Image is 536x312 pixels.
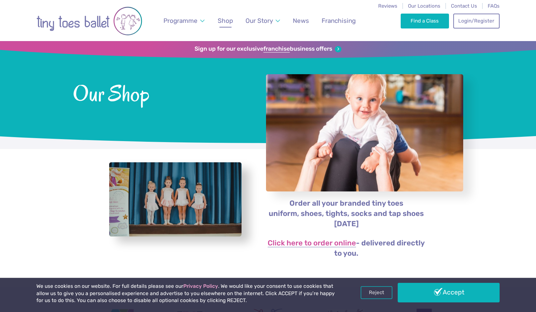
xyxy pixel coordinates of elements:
a: Shop [215,13,236,28]
a: Login/Register [453,14,500,28]
span: Our Story [246,17,273,25]
a: Reject [361,286,392,299]
strong: franchise [263,45,290,53]
img: tiny toes ballet [36,4,142,38]
p: - delivered directly to you. [266,238,427,259]
a: Contact Us [451,3,477,9]
a: Reviews [378,3,397,9]
span: Programme [163,17,198,25]
a: FAQs [488,3,500,9]
span: Franchising [322,17,356,25]
a: Franchising [319,13,359,28]
p: Order all your branded tiny toes uniform, shoes, tights, socks and tap shoes [DATE] [266,198,427,229]
a: News [290,13,312,28]
a: Our Story [243,13,283,28]
a: View full-size image [109,162,242,237]
span: News [293,17,309,25]
a: Privacy Policy [183,283,218,289]
a: Programme [160,13,208,28]
a: Accept [398,283,500,302]
a: Our Locations [408,3,440,9]
span: Our Shop [73,79,248,106]
a: Sign up for our exclusivefranchisebusiness offers [195,45,341,53]
a: Click here to order online [268,239,356,247]
a: Find a Class [401,14,449,28]
p: We use cookies on our website. For full details please see our . We would like your consent to us... [36,283,337,304]
span: Shop [218,17,233,25]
